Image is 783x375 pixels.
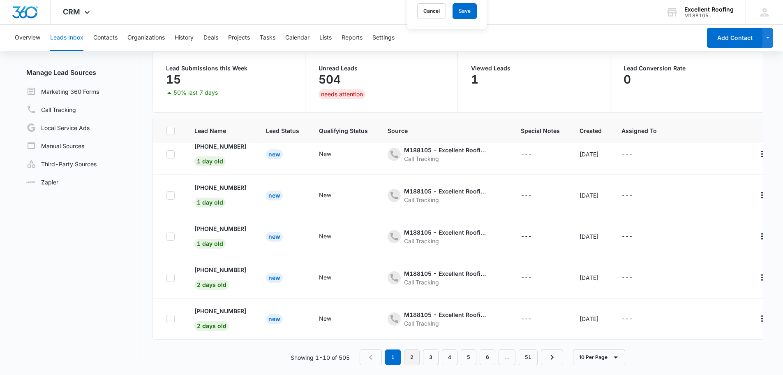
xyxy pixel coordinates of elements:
a: [PHONE_NUMBER]1 day old [194,183,246,206]
div: needs attention [319,89,365,99]
div: - - Select to Edit Field [621,149,647,159]
div: - - Select to Edit Field [388,187,501,204]
div: [DATE] [580,314,602,323]
div: - - Select to Edit Field [621,273,647,283]
div: Call Tracking [404,278,486,286]
a: [PHONE_NUMBER]2 days old [194,266,246,288]
div: --- [621,314,633,324]
button: Organizations [127,25,165,51]
a: Third-Party Sources [26,159,97,169]
p: [PHONE_NUMBER] [194,224,246,233]
a: Local Service Ads [26,123,90,133]
a: New [266,274,283,281]
span: Special Notes [521,126,560,135]
div: - - Select to Edit Field [621,232,647,242]
p: Lead Conversion Rate [624,65,750,71]
div: M188105 - Excellent Roofing - Ads [404,146,486,154]
div: --- [621,232,633,242]
nav: Pagination [360,349,563,365]
div: Call Tracking [404,154,486,163]
a: Page 5 [461,349,476,365]
div: Call Tracking [404,237,486,245]
div: - - Select to Edit Field [521,149,547,159]
div: - - Select to Edit Field [621,191,647,200]
div: [DATE] [580,232,602,241]
button: Add Contact [707,28,762,48]
a: Page 4 [442,349,457,365]
em: 1 [385,349,401,365]
button: Save [453,3,477,19]
span: Lead Status [266,126,299,135]
div: New [266,273,283,283]
div: Call Tracking [404,196,486,204]
div: --- [521,314,532,324]
div: - - Select to Edit Field [388,228,501,245]
p: 50% last 7 days [173,90,218,95]
div: --- [521,232,532,242]
div: account name [684,6,734,13]
button: Cancel [417,3,446,19]
a: Page 6 [480,349,495,365]
div: M188105 - Excellent Roofing - Ads [404,187,486,196]
p: [PHONE_NUMBER] [194,142,246,151]
a: Page 3 [423,349,439,365]
div: New [266,232,283,242]
div: - - Select to Edit Field [521,273,547,283]
a: Page 51 [519,349,538,365]
div: New [266,314,283,324]
div: Call Tracking [404,319,486,328]
div: - - Select to Edit Field [388,310,501,328]
span: 1 day old [194,156,226,166]
div: - - Select to Edit Field [319,232,346,242]
p: 1 [471,73,478,86]
div: - - Select to Edit Field [319,149,346,159]
div: - - Select to Edit Field [521,232,547,242]
div: --- [521,191,532,200]
button: Overview [15,25,40,51]
p: 0 [624,73,631,86]
button: Lists [319,25,332,51]
button: Leads Inbox [50,25,83,51]
p: [PHONE_NUMBER] [194,266,246,274]
a: New [266,315,283,322]
div: New [319,273,331,282]
button: Actions [755,312,769,325]
div: - - Select to Edit Field [388,269,501,286]
div: M188105 - Excellent Roofing - Ads [404,228,486,237]
a: Manual Sources [26,141,84,151]
div: - - Select to Edit Field [388,146,501,163]
a: [PHONE_NUMBER]1 day old [194,224,246,247]
span: Created [580,126,602,135]
a: [PHONE_NUMBER]2 days old [194,307,246,329]
div: --- [521,149,532,159]
div: --- [621,191,633,200]
span: 2 days old [194,321,229,331]
p: Viewed Leads [471,65,597,71]
a: [PHONE_NUMBER]1 day old [194,142,246,165]
div: [DATE] [580,191,602,200]
div: - - Select to Edit Field [521,314,547,324]
div: - - Select to Edit Field [319,273,346,283]
span: CRM [63,7,80,16]
div: New [266,191,283,200]
div: M188105 - Excellent Roofing - Ads [404,310,486,319]
div: - - Select to Edit Field [319,191,346,200]
div: --- [621,273,633,283]
button: Settings [372,25,395,51]
a: Call Tracking [26,105,76,114]
span: 2 days old [194,280,229,290]
div: - - Select to Edit Field [521,191,547,200]
button: Tasks [260,25,275,51]
div: - - Select to Edit Field [621,314,647,324]
div: [DATE] [580,150,602,158]
div: --- [621,149,633,159]
a: Page 2 [404,349,420,365]
span: Assigned To [621,126,657,135]
span: Source [388,126,501,135]
span: Lead Name [194,126,246,135]
div: [DATE] [580,273,602,282]
p: 504 [319,73,341,86]
a: New [266,151,283,158]
p: 15 [166,73,181,86]
div: New [266,149,283,159]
